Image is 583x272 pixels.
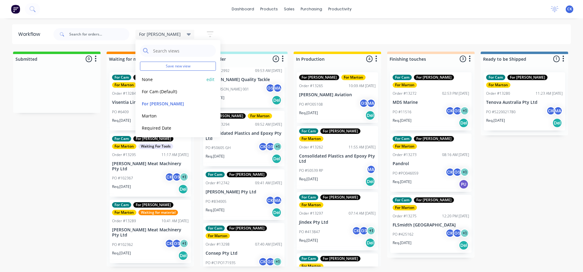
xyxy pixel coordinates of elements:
[299,195,318,200] div: For Cam
[206,87,249,92] p: PO #[PERSON_NAME] 001
[486,82,510,88] div: For Marton
[227,172,267,177] div: For [PERSON_NAME]
[507,75,547,80] div: For [PERSON_NAME]
[258,142,268,151] div: CK
[206,77,282,82] p: [PERSON_NAME] Quality Tackle
[297,72,378,123] div: For [PERSON_NAME]For MartonOrder #1326510:09 AM [DATE][PERSON_NAME] AviationPO #PO05108GSMAReq.[D...
[299,220,376,225] p: Jindex Pty Ltd
[255,68,282,73] div: 09:53 AM [DATE]
[393,179,411,185] p: Req. [DATE]
[320,195,360,200] div: For [PERSON_NAME]
[112,136,131,141] div: For Cam
[299,168,323,173] p: PO #50539 RP
[112,250,131,256] p: Req. [DATE]
[281,5,298,14] div: sales
[112,152,136,158] div: Order #13295
[486,118,505,123] p: Req. [DATE]
[112,175,133,181] p: PO #102367
[206,131,282,141] p: Consolidated Plastics and Epoxy Pty Ltd
[445,106,455,115] div: CK
[299,92,376,97] p: [PERSON_NAME] Aviation
[299,144,323,150] div: Order #13262
[178,251,188,260] div: Del
[18,31,43,38] div: Workflow
[133,75,173,80] div: For [PERSON_NAME]
[393,171,418,176] p: PO #PO046059
[140,88,205,95] button: For Cam (Default)
[367,99,376,108] div: MA
[272,154,281,164] div: Del
[139,31,181,37] span: For [PERSON_NAME]
[299,202,323,208] div: For Marton
[484,72,565,131] div: For CamFor [PERSON_NAME]For MartonOrder #1328011:23 AM [DATE]Tenova Australia Pty LtdPO #52200217...
[110,200,191,263] div: For CamFor [PERSON_NAME]For MartonWaiting for materialOrder #1328910:41 AM [DATE][PERSON_NAME] Me...
[414,197,454,203] div: For [PERSON_NAME]
[178,184,188,194] div: Del
[138,144,173,149] div: Waiting For Tools
[486,109,516,115] p: PO #5220021780
[206,207,224,213] p: Req. [DATE]
[325,5,355,14] div: productivity
[299,154,376,164] p: Consolidated Plastics and Epoxy Pty Ltd
[390,195,472,253] div: For CamFor [PERSON_NAME]For MartonOrder #1327512:20 PM [DATE]FLSmidth [GEOGRAPHIC_DATA]PO #425162...
[299,110,318,116] p: Req. [DATE]
[393,144,417,149] div: For Marton
[393,91,417,96] div: Order #13272
[552,118,562,128] div: Del
[172,239,181,248] div: GS
[162,152,189,158] div: 11:17 AM [DATE]
[453,106,462,115] div: GS
[297,192,378,250] div: For CamFor [PERSON_NAME]For MartonOrder #1329707:14 AM [DATE]Jindex Pty LtdPO #413847CKGS+1Req.[D...
[165,239,174,248] div: CK
[349,83,376,89] div: 10:09 AM [DATE]
[133,136,173,141] div: For [PERSON_NAME]
[69,28,129,40] input: Search for orders...
[414,136,454,141] div: For [PERSON_NAME]
[140,62,216,71] button: Save new view
[179,172,189,182] div: + 1
[546,106,555,115] div: CK
[206,145,231,151] p: PO #50605 GH
[299,211,323,216] div: Order #13297
[206,154,224,159] p: Req. [DATE]
[206,242,230,247] div: Order #13298
[203,49,285,108] div: Order #1299209:53 AM [DATE][PERSON_NAME] Quality TacklePO #[PERSON_NAME] 001GSMAReq.[DATE]Del
[297,126,378,189] div: For CamFor [PERSON_NAME]For MartonOrder #1326211:55 AM [DATE]Consolidated Plastics and Epoxy Pty ...
[138,210,178,215] div: Waiting for material
[486,100,563,105] p: Tenova Australia Pty Ltd
[459,179,469,189] div: PU
[206,226,225,231] div: For Cam
[365,238,375,248] div: Del
[179,239,189,248] div: + 1
[445,168,455,177] div: CK
[393,223,469,228] p: FLSmidth [GEOGRAPHIC_DATA]
[266,196,275,205] div: CK
[203,111,285,167] div: For [PERSON_NAME]For MartonOrder #1329409:52 AM [DATE]Consolidated Plastics and Epoxy Pty LtdPO #...
[393,100,469,105] p: MDS Marine
[393,82,417,88] div: For Marton
[459,240,469,250] div: Del
[393,197,412,203] div: For Cam
[299,176,318,182] p: Req. [DATE]
[299,102,323,107] p: PO #PO05108
[453,229,462,238] div: GS
[266,83,275,93] div: GS
[112,218,136,224] div: Order #13289
[349,144,376,150] div: 11:55 AM [DATE]
[255,242,282,247] div: 07:40 AM [DATE]
[365,177,375,186] div: Del
[460,229,469,238] div: + 1
[112,202,131,208] div: For Cam
[112,91,136,96] div: Order #13284
[140,124,205,131] button: Required Date
[206,180,230,186] div: Order #12742
[442,213,469,219] div: 12:20 PM [DATE]
[299,136,323,141] div: For Marton
[112,82,136,88] div: For Marton
[299,229,320,235] p: PO #413847
[140,76,205,83] button: None
[393,109,411,115] p: PO #11516
[203,169,285,220] div: For CamFor [PERSON_NAME]Order #1274209:41 AM [DATE][PERSON_NAME] Pty LtdPO #834005CKMAReq.[DATE]Del
[266,257,275,266] div: GS
[414,75,454,80] div: For [PERSON_NAME]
